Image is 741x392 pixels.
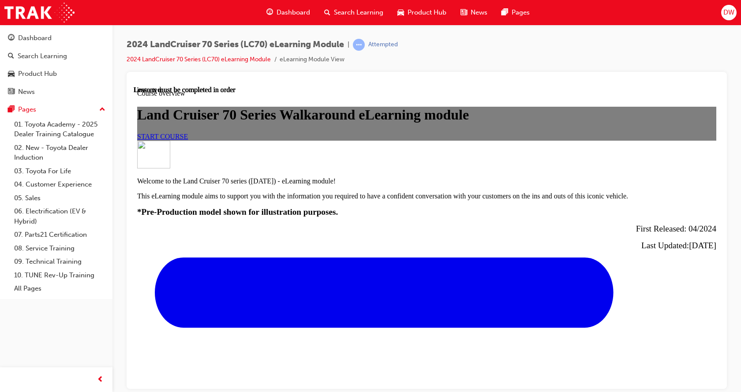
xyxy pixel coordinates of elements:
[8,106,15,114] span: pages-icon
[4,21,583,37] h1: Land Cruiser 70 Series Walkaround eLearning module
[460,7,467,18] span: news-icon
[18,33,52,43] div: Dashboard
[18,87,35,97] div: News
[397,7,404,18] span: car-icon
[4,84,109,100] a: News
[11,164,109,178] a: 03. Toyota For Life
[8,88,15,96] span: news-icon
[4,28,109,101] button: DashboardSearch LearningProduct HubNews
[11,269,109,282] a: 10. TUNE Rev-Up Training
[127,56,271,63] a: 2024 LandCruiser 70 Series (LC70) eLearning Module
[18,51,67,61] div: Search Learning
[11,178,109,191] a: 04. Customer Experience
[353,39,365,51] span: learningRecordVerb_ATTEMPT-icon
[127,40,344,50] span: 2024 LandCruiser 70 Series (LC70) eLearning Module
[471,7,487,18] span: News
[508,155,583,164] span: Last Updated:[DATE]
[4,91,583,99] p: Welcome to the Land Cruiser 70 series ([DATE]) - eLearning module!
[277,7,310,18] span: Dashboard
[11,255,109,269] a: 09. Technical Training
[97,374,104,385] span: prev-icon
[4,101,109,118] button: Pages
[8,34,15,42] span: guage-icon
[11,205,109,228] a: 06. Electrification (EV & Hybrid)
[11,228,109,242] a: 07. Parts21 Certification
[11,141,109,164] a: 02. New - Toyota Dealer Induction
[4,66,109,82] a: Product Hub
[317,4,390,22] a: search-iconSearch Learning
[99,104,105,116] span: up-icon
[4,30,109,46] a: Dashboard
[4,48,109,64] a: Search Learning
[512,7,530,18] span: Pages
[18,69,57,79] div: Product Hub
[390,4,453,22] a: car-iconProduct Hub
[280,55,344,65] li: eLearning Module View
[368,41,398,49] div: Attempted
[453,4,494,22] a: news-iconNews
[8,52,14,60] span: search-icon
[723,7,734,18] span: DW
[11,282,109,295] a: All Pages
[259,4,317,22] a: guage-iconDashboard
[4,106,583,114] p: This eLearning module aims to support you with the information you required to have a confident c...
[501,7,508,18] span: pages-icon
[494,4,537,22] a: pages-iconPages
[266,7,273,18] span: guage-icon
[4,47,54,54] a: START COURSE
[4,3,75,22] img: Trak
[11,242,109,255] a: 08. Service Training
[11,191,109,205] a: 05. Sales
[11,118,109,141] a: 01. Toyota Academy - 2025 Dealer Training Catalogue
[408,7,446,18] span: Product Hub
[4,121,204,131] strong: *Pre-Production model shown for illustration purposes.
[502,138,583,147] span: First Released: 04/2024
[348,40,349,50] span: |
[8,70,15,78] span: car-icon
[334,7,383,18] span: Search Learning
[324,7,330,18] span: search-icon
[18,105,36,115] div: Pages
[721,5,737,20] button: DW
